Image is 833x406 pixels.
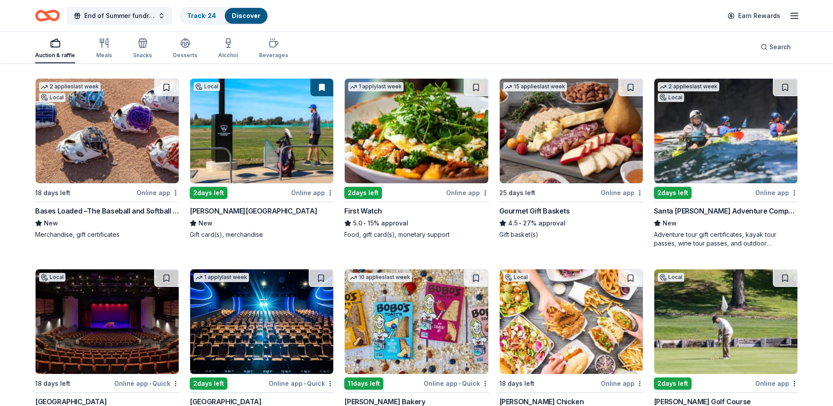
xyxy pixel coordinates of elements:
[232,12,260,19] a: Discover
[654,377,692,390] div: 2 days left
[35,188,70,198] div: 18 days left
[344,218,488,228] div: 15% approval
[499,206,570,216] div: Gourmet Gift Baskets
[190,187,227,199] div: 2 days left
[755,187,798,198] div: Online app
[345,79,488,183] img: Image for First Watch
[218,34,238,63] button: Alcohol
[500,79,643,183] img: Image for Gourmet Gift Baskets
[190,78,334,239] a: Image for Bing Maloney Golf ComplexLocal2days leftOnline app[PERSON_NAME][GEOGRAPHIC_DATA]NewGift...
[654,230,798,248] div: Adventure tour gift certificates, kayak tour passes, wine tour passes, and outdoor experience vou...
[149,380,151,387] span: •
[499,230,643,239] div: Gift basket(s)
[654,206,798,216] div: Santa [PERSON_NAME] Adventure Company
[35,52,75,59] div: Auction & raffle
[133,34,152,63] button: Snacks
[503,82,567,91] div: 15 applies last week
[344,206,382,216] div: First Watch
[663,218,677,228] span: New
[190,377,227,390] div: 2 days left
[503,273,530,282] div: Local
[345,269,488,374] img: Image for Bobo's Bakery
[500,269,643,374] img: Image for Starbird Chicken
[722,8,786,24] a: Earn Rewards
[499,218,643,228] div: 27% approval
[194,82,220,91] div: Local
[769,42,791,52] span: Search
[39,82,101,91] div: 2 applies last week
[198,218,213,228] span: New
[353,218,362,228] span: 5.0
[173,52,197,59] div: Desserts
[35,5,60,26] a: Home
[519,220,521,227] span: •
[67,7,172,25] button: End of Summer fundraiser
[96,34,112,63] button: Meals
[35,206,179,216] div: Bases Loaded –The Baseball and Softball Superstore
[35,34,75,63] button: Auction & raffle
[35,230,179,239] div: Merchandise, gift certificates
[36,269,179,374] img: Image for B Street Theatre
[344,187,382,199] div: 2 days left
[39,273,65,282] div: Local
[190,269,333,374] img: Image for Cinépolis
[459,380,461,387] span: •
[654,79,797,183] img: Image for Santa Barbara Adventure Company
[755,378,798,389] div: Online app
[35,378,70,389] div: 18 days left
[348,273,412,282] div: 10 applies last week
[173,34,197,63] button: Desserts
[179,7,268,25] button: Track· 24Discover
[133,52,152,59] div: Snacks
[114,378,179,389] div: Online app Quick
[269,378,334,389] div: Online app Quick
[446,187,489,198] div: Online app
[658,273,684,282] div: Local
[259,52,288,59] div: Beverages
[190,206,317,216] div: [PERSON_NAME][GEOGRAPHIC_DATA]
[35,78,179,239] a: Image for Bases Loaded –The Baseball and Softball Superstore2 applieslast weekLocal18 days leftOn...
[499,78,643,239] a: Image for Gourmet Gift Baskets15 applieslast week25 days leftOnline appGourmet Gift Baskets4.5•27...
[754,38,798,56] button: Search
[344,377,383,390] div: 11 days left
[259,34,288,63] button: Beverages
[190,79,333,183] img: Image for Bing Maloney Golf Complex
[499,378,534,389] div: 18 days left
[508,218,518,228] span: 4.5
[658,82,719,91] div: 2 applies last week
[304,380,306,387] span: •
[190,230,334,239] div: Gift card(s), merchandise
[601,378,643,389] div: Online app
[291,187,334,198] div: Online app
[654,187,692,199] div: 2 days left
[364,220,366,227] span: •
[96,52,112,59] div: Meals
[39,93,65,102] div: Local
[44,218,58,228] span: New
[194,273,249,282] div: 1 apply last week
[187,12,216,19] a: Track· 24
[424,378,489,389] div: Online app Quick
[137,187,179,198] div: Online app
[348,82,404,91] div: 1 apply last week
[601,187,643,198] div: Online app
[654,269,797,374] img: Image for Bartley Cavanaugh Golf Course
[658,93,684,102] div: Local
[218,52,238,59] div: Alcohol
[36,79,179,183] img: Image for Bases Loaded –The Baseball and Softball Superstore
[84,11,155,21] span: End of Summer fundraiser
[499,188,535,198] div: 25 days left
[654,78,798,248] a: Image for Santa Barbara Adventure Company2 applieslast weekLocal2days leftOnline appSanta [PERSON...
[344,230,488,239] div: Food, gift card(s), monetary support
[344,78,488,239] a: Image for First Watch1 applylast week2days leftOnline appFirst Watch5.0•15% approvalFood, gift ca...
